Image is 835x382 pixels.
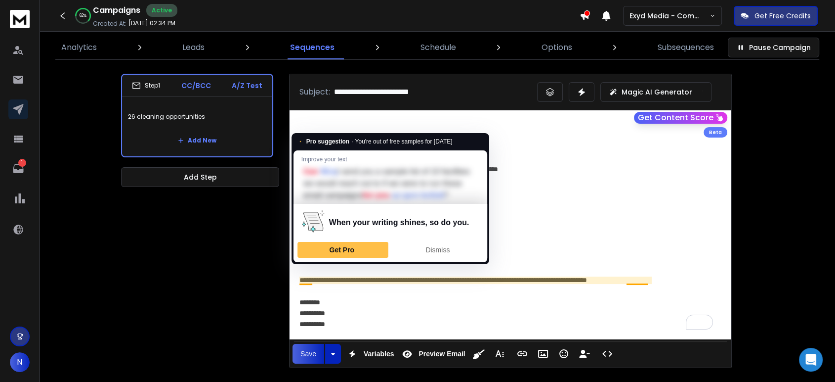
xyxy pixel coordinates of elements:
[634,112,727,124] button: Get Content Score
[182,42,205,53] p: Leads
[600,82,711,102] button: Magic AI Generator
[61,42,97,53] p: Analytics
[121,167,279,187] button: Add Step
[93,4,140,16] h1: Campaigns
[176,36,210,59] a: Leads
[132,81,160,90] div: Step 1
[490,344,509,364] button: More Text
[734,6,818,26] button: Get Free Credits
[8,159,28,179] a: 1
[799,348,823,372] div: Open Intercom Messenger
[554,344,573,364] button: Emoticons
[658,42,714,53] p: Subsequences
[10,10,30,28] img: logo
[343,344,396,364] button: Variables
[513,344,532,364] button: Insert Link (Ctrl+K)
[284,36,340,59] a: Sequences
[417,350,467,358] span: Preview Email
[55,36,103,59] a: Analytics
[93,20,126,28] p: Created At:
[170,131,224,150] button: Add New
[18,159,26,167] p: 1
[534,344,552,364] button: Insert Image (Ctrl+P)
[542,42,572,53] p: Options
[362,350,396,358] span: Variables
[290,110,731,339] div: To enrich screen reader interactions, please activate Accessibility in Grammarly extension settings
[469,344,488,364] button: Clean HTML
[80,13,86,19] p: 62 %
[128,19,175,27] p: [DATE] 02:34 PM
[728,38,819,57] button: Pause Campaign
[181,81,211,91] p: CC/BCC
[292,344,324,364] button: Save
[10,352,30,372] button: N
[598,344,617,364] button: Code View
[121,74,273,157] li: Step1CC/BCCA/Z Test26 cleaning opportunitiesAdd New
[128,103,266,131] p: 26 cleaning opportunities
[420,42,456,53] p: Schedule
[398,344,467,364] button: Preview Email
[290,42,334,53] p: Sequences
[652,36,720,59] a: Subsequences
[629,11,710,21] p: Exyd Media - Commercial Cleaning
[299,86,330,98] p: Subject:
[146,4,177,17] div: Active
[622,87,692,97] p: Magic AI Generator
[704,127,727,138] div: Beta
[754,11,811,21] p: Get Free Credits
[575,344,594,364] button: Insert Unsubscribe Link
[536,36,578,59] a: Options
[232,81,262,91] p: A/Z Test
[415,36,462,59] a: Schedule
